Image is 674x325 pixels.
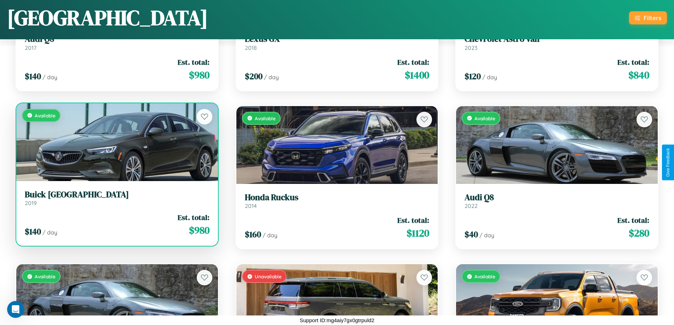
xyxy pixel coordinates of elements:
span: Available [474,273,495,279]
span: Est. total: [617,57,649,67]
a: Audi Q82017 [25,34,209,51]
span: Available [255,115,276,121]
span: Est. total: [617,215,649,225]
span: 2022 [465,202,478,209]
span: Est. total: [178,57,209,67]
span: 2019 [25,199,37,207]
span: 2017 [25,44,36,51]
button: Filters [629,11,667,24]
span: $ 980 [189,68,209,82]
a: Buick [GEOGRAPHIC_DATA]2019 [25,190,209,207]
h1: [GEOGRAPHIC_DATA] [7,3,208,32]
span: Unavailable [255,273,282,279]
span: $ 140 [25,70,41,82]
span: $ 120 [465,70,481,82]
span: Est. total: [397,215,429,225]
span: / day [263,232,277,239]
h3: Buick [GEOGRAPHIC_DATA] [25,190,209,200]
iframe: Intercom live chat [7,301,24,318]
span: $ 980 [189,223,209,237]
span: Est. total: [178,212,209,222]
span: Available [474,115,495,121]
span: $ 280 [629,226,649,240]
a: Lexus GX2018 [245,34,430,51]
span: / day [479,232,494,239]
span: $ 40 [465,228,478,240]
h3: Honda Ruckus [245,192,430,203]
span: 2014 [245,202,257,209]
span: 2018 [245,44,257,51]
span: $ 1400 [405,68,429,82]
h3: Audi Q8 [465,192,649,203]
div: Filters [644,14,661,22]
span: $ 200 [245,70,263,82]
span: Available [35,273,56,279]
span: $ 140 [25,226,41,237]
div: Give Feedback [666,148,670,177]
h3: Lexus GX [245,34,430,44]
span: $ 160 [245,228,261,240]
span: $ 840 [628,68,649,82]
h3: Audi Q8 [25,34,209,44]
span: $ 1120 [407,226,429,240]
span: / day [264,74,279,81]
span: / day [42,229,57,236]
span: Est. total: [397,57,429,67]
h3: Chevrolet Astro Van [465,34,649,44]
a: Chevrolet Astro Van2023 [465,34,649,51]
span: Available [35,112,56,118]
a: Audi Q82022 [465,192,649,210]
span: / day [482,74,497,81]
p: Support ID: mg4aiy7gx0gtrpuld2 [300,315,374,325]
span: / day [42,74,57,81]
a: Honda Ruckus2014 [245,192,430,210]
span: 2023 [465,44,477,51]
